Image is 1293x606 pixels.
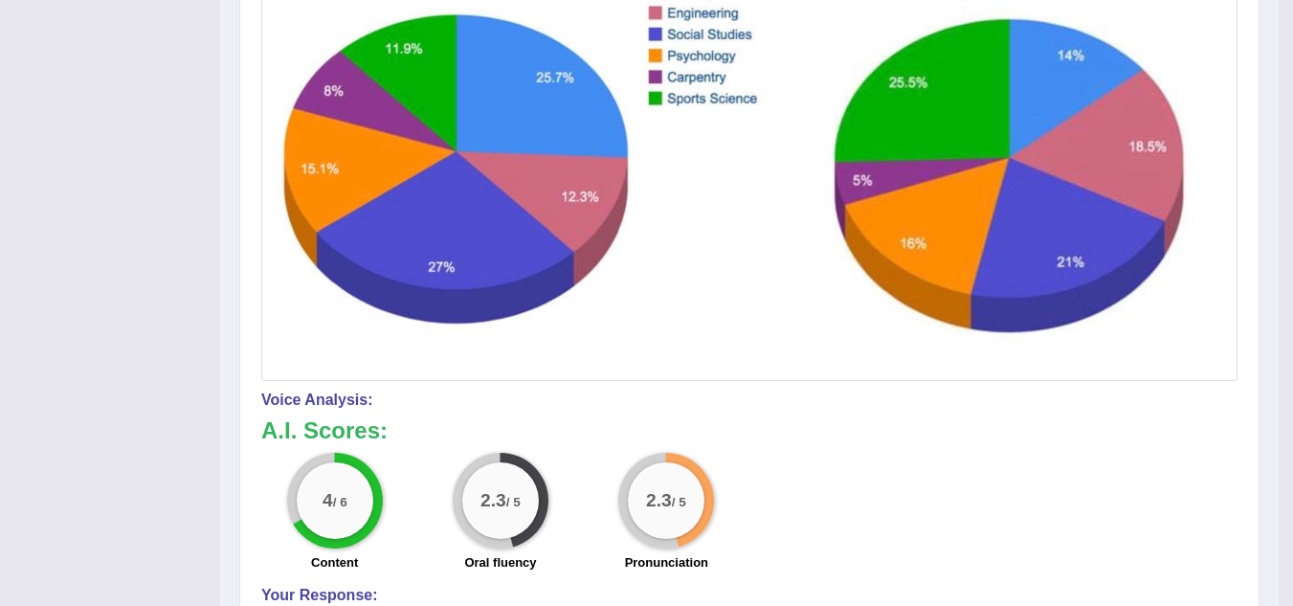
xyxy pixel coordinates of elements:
big: 2.3 [480,490,506,511]
big: 4 [323,490,333,511]
h4: Voice Analysis: [261,392,1237,409]
b: A.I. Scores: [261,417,388,443]
small: / 6 [332,496,346,510]
big: 2.3 [646,490,672,511]
small: / 5 [506,496,521,510]
label: Content [311,553,358,572]
small: / 5 [672,496,686,510]
label: Pronunciation [625,553,708,572]
h4: Your Response: [261,587,1237,604]
label: Oral fluency [464,553,536,572]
